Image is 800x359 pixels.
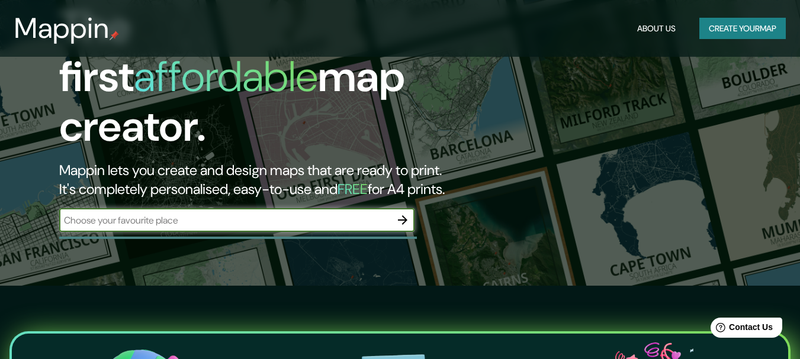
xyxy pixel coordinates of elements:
[59,161,460,199] h2: Mappin lets you create and design maps that are ready to print. It's completely personalised, eas...
[59,2,460,161] h1: The first map creator.
[134,49,318,104] h1: affordable
[14,12,110,45] h3: Mappin
[632,18,680,40] button: About Us
[699,18,786,40] button: Create yourmap
[110,31,119,40] img: mappin-pin
[695,313,787,346] iframe: Help widget launcher
[59,214,391,227] input: Choose your favourite place
[338,180,368,198] h5: FREE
